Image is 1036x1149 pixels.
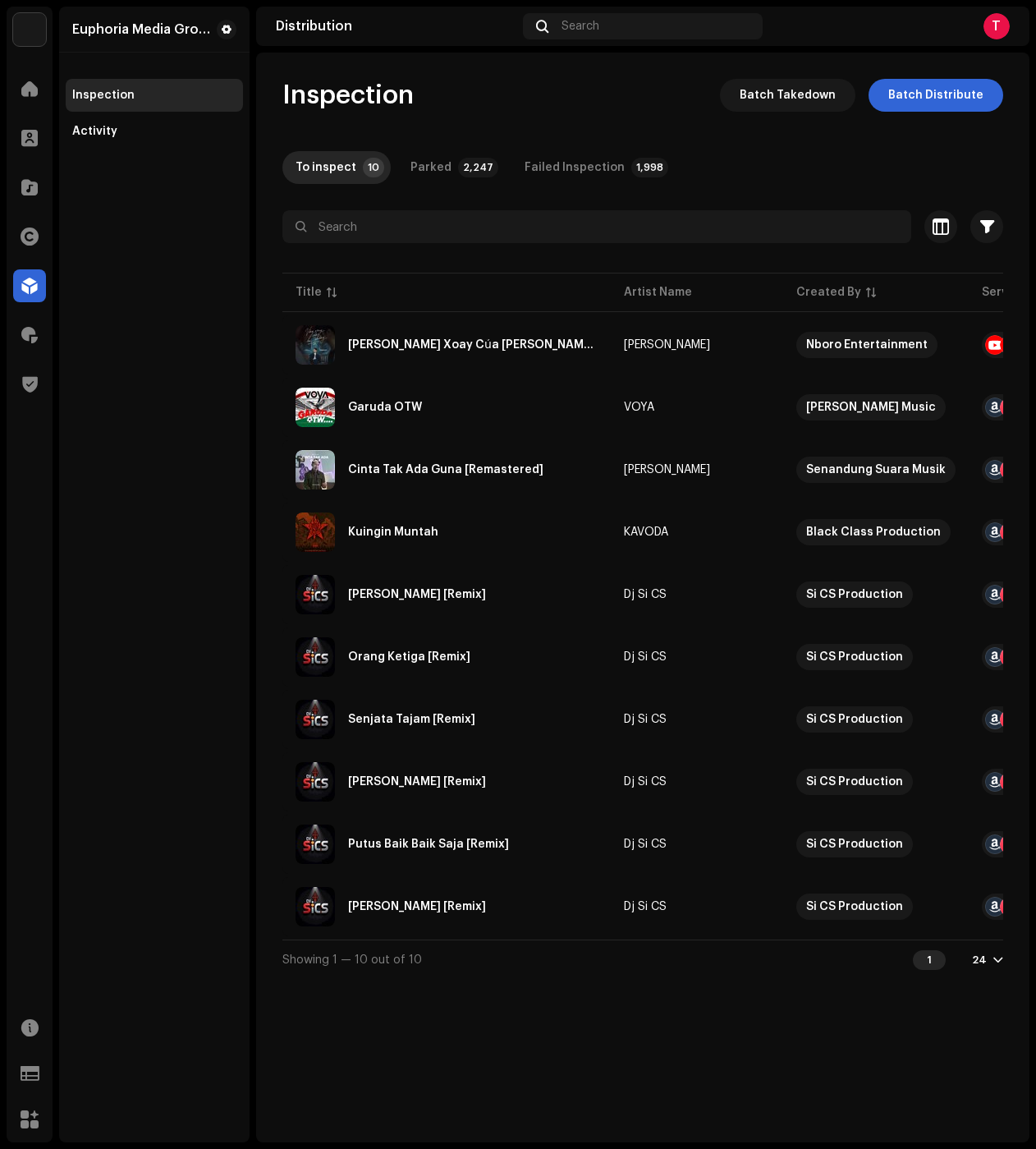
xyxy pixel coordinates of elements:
img: 561b6ec5-7576-4882-953e-4b13f1815e08 [296,512,335,552]
span: Si CS Production [796,581,956,608]
img: 06f88399-1575-4725-8cae-166d2c264e8f [296,637,335,677]
div: Dj Si CS [624,714,667,725]
div: Si CS Production [806,581,903,608]
re-m-nav-item: Activity [66,115,243,148]
div: Si CS Production [806,769,903,795]
span: Si CS Production [796,831,956,857]
span: Dj Si CS [624,651,770,663]
span: Dj Si CS [624,839,770,850]
span: Black Class Production [796,519,956,545]
span: Batch Distribute [888,79,983,112]
div: Terluka Parah [Remix] [348,589,486,600]
div: Dj Si CS [624,589,667,600]
div: [PERSON_NAME] [624,464,710,476]
img: da306676-8b5d-48f8-8075-f2e8b2e6ba65 [296,450,335,489]
div: Garuda OTW [348,402,422,413]
div: Menelan Dusta [Remix] [348,776,486,788]
span: Si CS Production [796,894,956,920]
div: Putus Baik Baik Saja [Remix] [348,839,509,850]
div: VOYA [624,402,654,413]
span: Si CS Production [796,769,956,795]
div: Si CS Production [806,894,903,920]
div: Titik Jenuh [Remix] [348,901,486,912]
div: Dj Si CS [624,651,667,663]
div: Si CS Production [806,831,903,857]
span: Inspection [282,79,414,112]
p-badge: 10 [363,158,384,177]
span: Senandung Suara Musik [796,457,956,483]
div: Vòng Xoay Của Ba Chúng Ta [348,339,598,351]
div: 1 [913,950,946,970]
div: Failed Inspection [525,151,625,184]
span: Search [562,20,599,33]
img: d298bd69-4461-475e-8ab3-985151ebdee3 [296,825,335,864]
div: Orang Ketiga [Remix] [348,651,470,663]
span: VOYA [624,402,770,413]
p-badge: 2,247 [458,158,498,177]
div: Parked [410,151,452,184]
img: aceb38ab-e934-461e-a8a6-6726320c3184 [296,575,335,614]
div: [PERSON_NAME] [624,339,710,351]
span: Semar Music [796,394,956,421]
div: Senjata Tajam [Remix] [348,714,475,725]
div: [PERSON_NAME] Music [806,394,936,421]
div: Si CS Production [806,706,903,733]
p-badge: 1,998 [631,158,668,177]
span: Si CS Production [796,644,956,670]
div: Dj Si CS [624,901,667,912]
button: Batch Distribute [869,79,1003,112]
span: Si CS Production [796,706,956,733]
div: Title [296,284,322,301]
span: Dj Si CS [624,901,770,912]
img: 3df60f53-d224-48bd-9686-3eb803b2fb52 [296,762,335,802]
div: Si CS Production [806,644,903,670]
img: ab65651e-b136-4099-9d7a-f99ccab9a6db [296,388,335,427]
span: Dj Si CS [624,776,770,788]
div: Dj Si CS [624,839,667,850]
div: To inspect [296,151,356,184]
button: Batch Takedown [720,79,855,112]
div: Distribution [276,20,516,33]
re-m-nav-item: Inspection [66,79,243,112]
div: KAVODA [624,526,668,538]
img: de0d2825-999c-4937-b35a-9adca56ee094 [13,13,46,46]
span: Dj Si CS [624,714,770,725]
img: f9a987c9-370d-4c30-94ac-8c042a5b8882 [296,700,335,739]
div: Created By [796,284,861,301]
input: Search [282,210,911,243]
div: 24 [972,954,987,967]
span: Showing 1 — 10 out of 10 [282,954,422,966]
div: Kuingin Muntah [348,526,438,538]
span: Batch Takedown [740,79,836,112]
div: Euphoria Media Group [72,23,210,36]
div: Activity [72,125,117,138]
img: fa206bf4-54f8-4d1d-9ab2-271047a52bc3 [296,887,335,926]
div: T [983,13,1010,39]
div: Cinta Tak Ada Guna [Remastered] [348,464,543,476]
div: Dj Si CS [624,776,667,788]
span: Nboro Entertainment [796,332,956,358]
span: Dj Si CS [624,589,770,600]
span: Thành Đạt [624,339,770,351]
span: Rizky Fahmi [624,464,770,476]
div: Inspection [72,89,135,102]
span: KAVODA [624,526,770,538]
div: Senandung Suara Musik [806,457,946,483]
div: Black Class Production [806,519,941,545]
img: 8d85c80e-3f32-4126-af5f-7df68fbd6c2f [296,325,335,365]
div: Nboro Entertainment [806,332,928,358]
